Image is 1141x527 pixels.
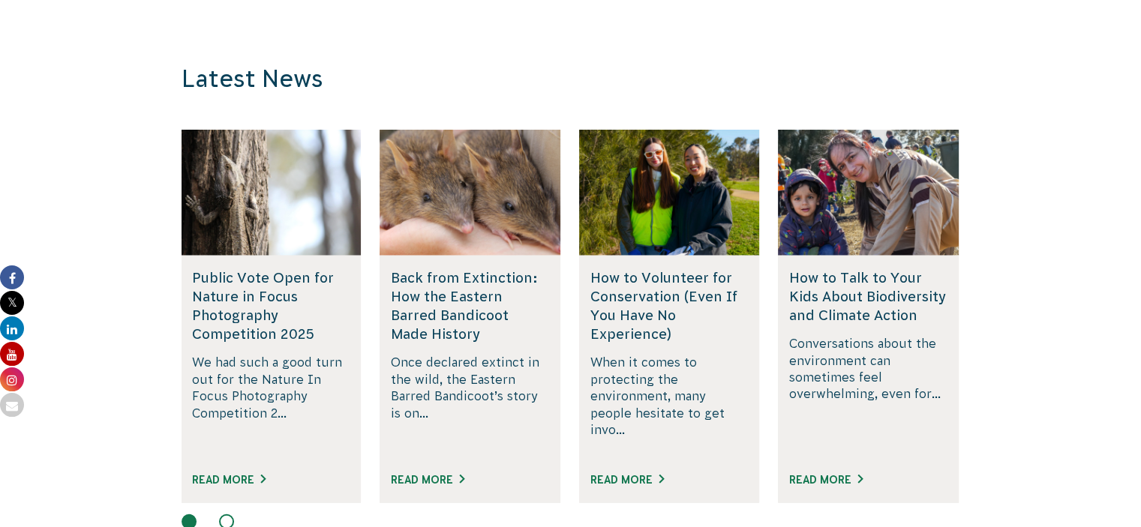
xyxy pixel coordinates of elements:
[789,335,947,455] p: Conversations about the environment can sometimes feel overwhelming, even for...
[391,354,549,454] p: Once declared extinct in the wild, the Eastern Barred Bandicoot’s story is on...
[789,268,947,325] h5: How to Talk to Your Kids About Biodiversity and Climate Action
[192,268,350,344] h5: Public Vote Open for Nature in Focus Photography Competition 2025
[391,474,464,486] a: Read More
[182,64,758,94] h3: Latest News
[789,474,863,486] a: Read More
[391,268,549,344] h5: Back from Extinction: How the Eastern Barred Bandicoot Made History
[590,268,749,344] h5: How to Volunteer for Conservation (Even If You Have No Experience)
[192,354,350,454] p: We had such a good turn out for the Nature In Focus Photography Competition 2...
[590,354,749,454] p: When it comes to protecting the environment, many people hesitate to get invo...
[192,474,266,486] a: Read More
[590,474,664,486] a: Read More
